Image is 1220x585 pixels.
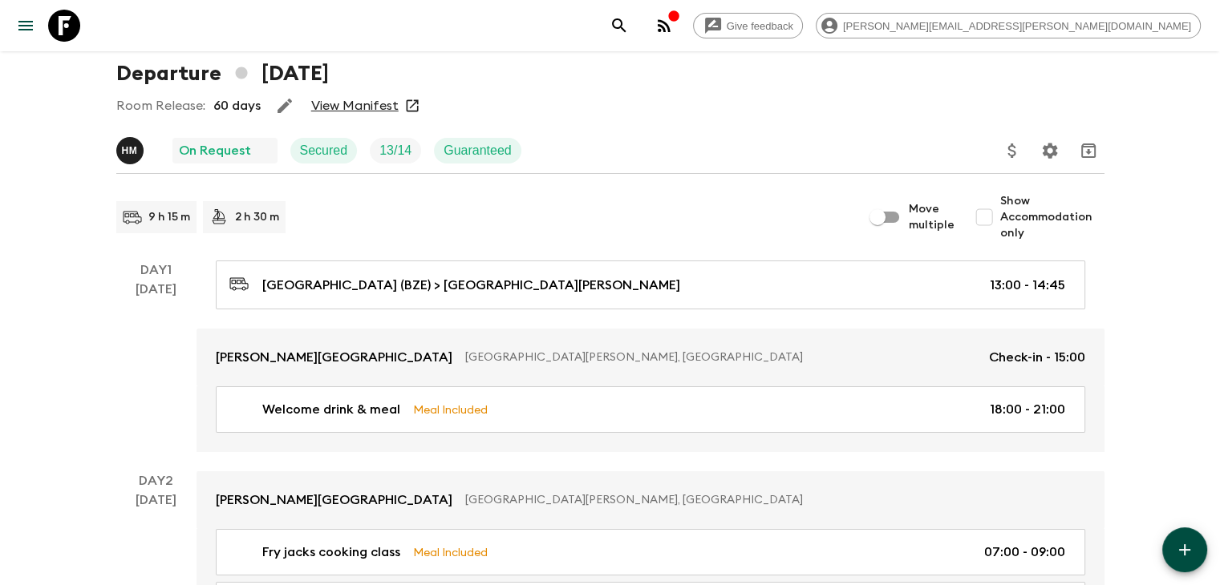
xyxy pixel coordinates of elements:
p: Day 1 [116,260,197,280]
p: H M [122,144,138,157]
span: Move multiple [909,201,955,233]
p: Welcome drink & meal [262,400,400,419]
p: 18:00 - 21:00 [990,400,1065,419]
p: [PERSON_NAME][GEOGRAPHIC_DATA] [216,348,452,367]
p: [PERSON_NAME][GEOGRAPHIC_DATA] [216,490,452,510]
a: [PERSON_NAME][GEOGRAPHIC_DATA][GEOGRAPHIC_DATA][PERSON_NAME], [GEOGRAPHIC_DATA]Check-in - 15:00 [197,329,1104,386]
p: [GEOGRAPHIC_DATA][PERSON_NAME], [GEOGRAPHIC_DATA] [465,492,1072,508]
p: Meal Included [413,401,488,418]
a: Welcome drink & mealMeal Included18:00 - 21:00 [216,386,1085,433]
p: [GEOGRAPHIC_DATA][PERSON_NAME], [GEOGRAPHIC_DATA] [465,349,976,365]
button: Update Price, Early Bird Discount and Costs [996,135,1028,167]
p: Check-in - 15:00 [989,348,1085,367]
a: [PERSON_NAME][GEOGRAPHIC_DATA][GEOGRAPHIC_DATA][PERSON_NAME], [GEOGRAPHIC_DATA] [197,471,1104,529]
h1: Departure [DATE] [116,58,329,90]
div: [PERSON_NAME][EMAIL_ADDRESS][PERSON_NAME][DOMAIN_NAME] [816,13,1201,38]
div: [DATE] [136,280,176,452]
a: Fry jacks cooking classMeal Included07:00 - 09:00 [216,529,1085,575]
button: HM [116,137,147,164]
p: Secured [300,141,348,160]
p: 13 / 14 [379,141,411,160]
p: Meal Included [413,543,488,561]
p: Guaranteed [444,141,512,160]
span: [PERSON_NAME][EMAIL_ADDRESS][PERSON_NAME][DOMAIN_NAME] [834,20,1200,32]
p: Fry jacks cooking class [262,543,400,562]
p: [GEOGRAPHIC_DATA] (BZE) > [GEOGRAPHIC_DATA][PERSON_NAME] [262,276,680,295]
div: Trip Fill [370,138,421,163]
button: search adventures [603,10,635,42]
p: 07:00 - 09:00 [984,543,1065,562]
a: [GEOGRAPHIC_DATA] (BZE) > [GEOGRAPHIC_DATA][PERSON_NAME]13:00 - 14:45 [216,260,1085,309]
a: View Manifest [311,98,399,114]
button: menu [10,10,42,42]
p: 13:00 - 14:45 [990,276,1065,295]
button: Settings [1034,135,1066,167]
p: 60 days [213,96,261,115]
span: Show Accommodation only [1000,193,1104,241]
div: Secured [290,138,358,163]
p: Day 2 [116,471,197,490]
a: Give feedback [693,13,803,38]
p: 9 h 15 m [148,209,190,225]
p: 2 h 30 m [235,209,279,225]
p: On Request [179,141,251,160]
button: Archive (Completed, Cancelled or Unsynced Departures only) [1072,135,1104,167]
span: Give feedback [718,20,802,32]
span: Hob Medina [116,142,147,155]
p: Room Release: [116,96,205,115]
